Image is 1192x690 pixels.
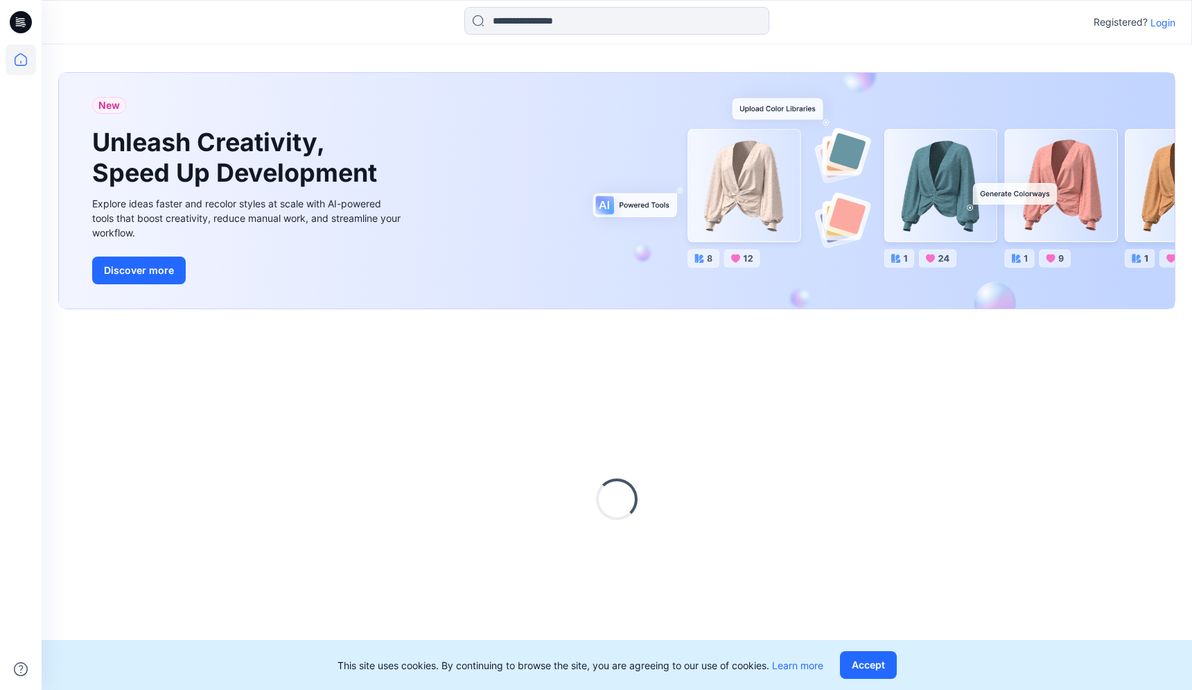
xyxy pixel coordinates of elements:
[1150,15,1175,30] p: Login
[92,128,383,187] h1: Unleash Creativity, Speed Up Development
[840,651,897,679] button: Accept
[338,658,823,673] p: This site uses cookies. By continuing to browse the site, you are agreeing to our use of cookies.
[98,97,120,114] span: New
[772,659,823,671] a: Learn more
[92,257,186,284] button: Discover more
[92,257,404,284] a: Discover more
[1094,14,1148,31] p: Registered?
[92,196,404,240] div: Explore ideas faster and recolor styles at scale with AI-powered tools that boost creativity, red...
